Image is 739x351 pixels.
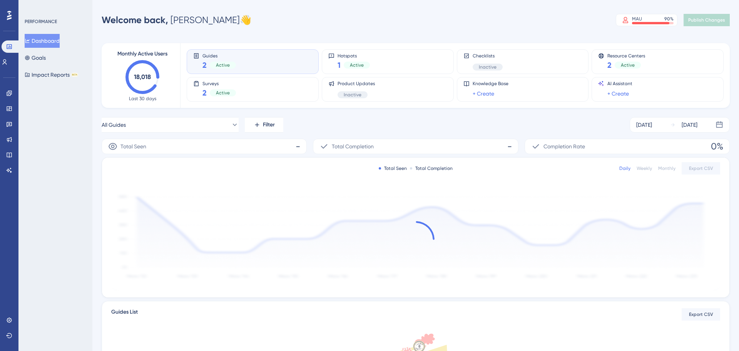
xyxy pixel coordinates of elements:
span: Export CSV [689,165,713,171]
span: 0% [711,140,723,153]
span: Guides List [111,307,138,321]
span: Inactive [479,64,497,70]
span: Inactive [344,92,361,98]
span: Filter [263,120,275,129]
span: 2 [607,60,612,71]
div: Total Seen [379,165,407,171]
span: Export CSV [689,311,713,317]
span: Total Completion [332,142,374,151]
div: Total Completion [410,165,453,171]
button: Export CSV [682,162,720,175]
span: Monthly Active Users [117,49,167,59]
span: Completion Rate [543,142,585,151]
span: Active [621,62,635,68]
span: Hotspots [338,53,370,58]
span: 2 [202,87,207,98]
span: 1 [338,60,341,71]
button: Goals [25,51,46,65]
div: Weekly [637,165,652,171]
span: Total Seen [120,142,146,151]
button: Impact ReportsBETA [25,68,78,82]
div: [DATE] [682,120,697,129]
button: Export CSV [682,308,720,321]
span: Checklists [473,53,503,59]
span: Publish Changes [688,17,725,23]
button: Filter [245,117,283,133]
button: All Guides [102,117,239,133]
div: 90 % [664,16,674,22]
div: MAU [632,16,642,22]
span: Active [350,62,364,68]
div: [DATE] [636,120,652,129]
span: Active [216,62,230,68]
button: Publish Changes [684,14,730,26]
div: Monthly [658,165,675,171]
span: Surveys [202,81,236,86]
span: All Guides [102,120,126,129]
button: Dashboard [25,34,60,48]
span: Knowledge Base [473,81,508,87]
span: - [507,140,512,153]
span: 2 [202,60,207,71]
span: Resource Centers [607,53,645,58]
span: Welcome back, [102,14,168,25]
span: AI Assistant [607,81,632,87]
div: PERFORMANCE [25,18,57,25]
span: Active [216,90,230,96]
span: Product Updates [338,81,375,87]
a: + Create [473,89,494,98]
span: Last 30 days [129,96,156,102]
span: - [296,140,300,153]
div: BETA [71,73,78,77]
span: Guides [202,53,236,58]
div: Daily [619,165,630,171]
div: [PERSON_NAME] 👋 [102,14,251,26]
a: + Create [607,89,629,98]
text: 18,018 [134,73,151,81]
